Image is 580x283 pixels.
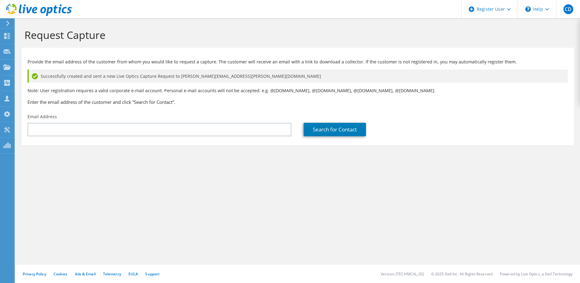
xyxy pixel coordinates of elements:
[304,123,366,136] a: Search for Contact
[500,271,573,277] li: Powered by Live Optics, a Dell Technology
[24,28,568,41] h1: Request Capture
[381,271,424,277] li: Version: [TECHNICAL_ID]
[41,73,321,80] span: Successfully created and sent a new Live Optics Capture Request to [PERSON_NAME][EMAIL_ADDRESS][P...
[431,271,493,277] li: © 2025 Dell Inc. All Rights Reserved
[54,271,68,277] a: Cookies
[103,271,121,277] a: Telemetry
[75,271,96,277] a: Ads & Email
[28,58,568,65] p: Provide the email address of the customer from whom you would like to request a capture. The cust...
[128,271,138,277] a: EULA
[145,271,160,277] a: Support
[525,6,531,12] svg: \n
[28,114,57,120] label: Email Address
[28,87,568,94] p: Note: User registration requires a valid corporate e-mail account. Personal e-mail accounts will ...
[28,99,568,105] h3: Enter the email address of the customer and click “Search for Contact”.
[23,271,46,277] a: Privacy Policy
[563,4,573,14] span: CD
